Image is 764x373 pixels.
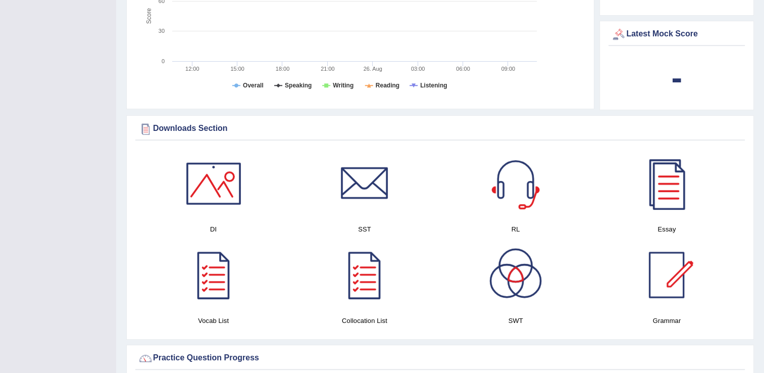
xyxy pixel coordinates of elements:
h4: RL [445,224,586,235]
text: 15:00 [230,66,244,72]
tspan: Overall [243,82,264,89]
tspan: Speaking [285,82,312,89]
tspan: Score [145,8,152,24]
tspan: Reading [376,82,399,89]
text: 0 [162,58,165,64]
b: - [671,59,682,96]
h4: Grammar [596,315,737,326]
h4: Vocab List [143,315,284,326]
text: 09:00 [501,66,516,72]
text: 18:00 [276,66,290,72]
h4: SWT [445,315,586,326]
text: 12:00 [185,66,199,72]
div: Latest Mock Score [611,27,742,42]
text: 03:00 [411,66,425,72]
h4: Essay [596,224,737,235]
h4: Collocation List [294,315,435,326]
div: Practice Question Progress [138,351,742,366]
text: 21:00 [321,66,335,72]
text: 06:00 [456,66,470,72]
tspan: Listening [420,82,447,89]
h4: SST [294,224,435,235]
text: 30 [159,28,165,34]
div: Downloads Section [138,121,742,136]
tspan: 26. Aug [364,66,382,72]
h4: DI [143,224,284,235]
tspan: Writing [333,82,353,89]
